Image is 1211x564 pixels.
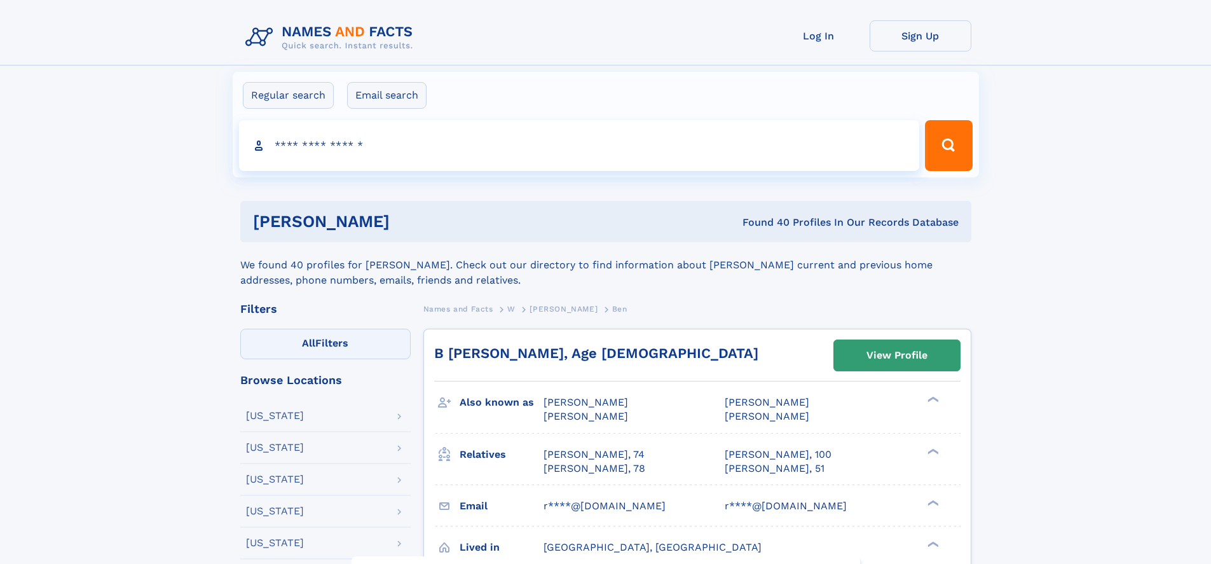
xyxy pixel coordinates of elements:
[240,329,411,359] label: Filters
[768,20,870,52] a: Log In
[544,410,628,422] span: [PERSON_NAME]
[246,411,304,421] div: [US_STATE]
[870,20,971,52] a: Sign Up
[925,120,972,171] button: Search Button
[434,345,758,361] a: B [PERSON_NAME], Age [DEMOGRAPHIC_DATA]
[460,495,544,517] h3: Email
[460,537,544,558] h3: Lived in
[866,341,927,370] div: View Profile
[253,214,566,230] h1: [PERSON_NAME]
[530,301,598,317] a: [PERSON_NAME]
[725,462,824,476] a: [PERSON_NAME], 51
[246,538,304,548] div: [US_STATE]
[423,301,493,317] a: Names and Facts
[302,337,315,349] span: All
[530,305,598,313] span: [PERSON_NAME]
[725,396,809,408] span: [PERSON_NAME]
[924,499,940,507] div: ❯
[566,216,959,230] div: Found 40 Profiles In Our Records Database
[240,242,971,288] div: We found 40 profiles for [PERSON_NAME]. Check out our directory to find information about [PERSON...
[834,340,960,371] a: View Profile
[240,375,411,386] div: Browse Locations
[725,410,809,422] span: [PERSON_NAME]
[725,448,831,462] a: [PERSON_NAME], 100
[544,541,762,553] span: [GEOGRAPHIC_DATA], [GEOGRAPHIC_DATA]
[460,444,544,465] h3: Relatives
[544,462,645,476] a: [PERSON_NAME], 78
[246,506,304,516] div: [US_STATE]
[544,448,645,462] a: [PERSON_NAME], 74
[347,82,427,109] label: Email search
[507,301,516,317] a: W
[924,447,940,455] div: ❯
[243,82,334,109] label: Regular search
[544,396,628,408] span: [PERSON_NAME]
[240,303,411,315] div: Filters
[240,20,423,55] img: Logo Names and Facts
[246,443,304,453] div: [US_STATE]
[924,395,940,404] div: ❯
[612,305,627,313] span: Ben
[924,540,940,548] div: ❯
[507,305,516,313] span: W
[239,120,920,171] input: search input
[246,474,304,485] div: [US_STATE]
[460,392,544,413] h3: Also known as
